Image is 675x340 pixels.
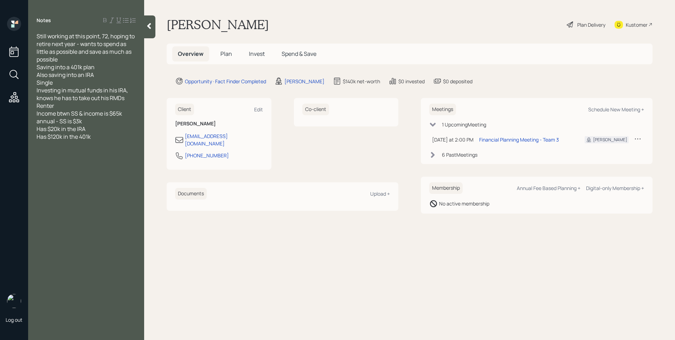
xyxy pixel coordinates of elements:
[282,50,316,58] span: Spend & Save
[178,50,204,58] span: Overview
[302,104,329,115] h6: Co-client
[284,78,324,85] div: [PERSON_NAME]
[343,78,380,85] div: $140k net-worth
[185,152,229,159] div: [PHONE_NUMBER]
[443,78,472,85] div: $0 deposited
[7,294,21,308] img: james-distasi-headshot.png
[442,151,477,158] div: 6 Past Meeting s
[429,104,456,115] h6: Meetings
[398,78,425,85] div: $0 invested
[220,50,232,58] span: Plan
[442,121,486,128] div: 1 Upcoming Meeting
[6,316,22,323] div: Log out
[37,17,51,24] label: Notes
[517,185,580,191] div: Annual Fee Based Planning +
[439,200,489,207] div: No active membership
[479,136,559,143] div: Financial Planning Meeting - Team 3
[370,190,390,197] div: Upload +
[37,32,136,140] span: Still working at this point, 72, hoping to retire next year - wants to spend as little as possibl...
[429,182,463,194] h6: Membership
[577,21,605,28] div: Plan Delivery
[432,136,474,143] div: [DATE] at 2:00 PM
[626,21,648,28] div: Kustomer
[185,78,266,85] div: Opportunity · Fact Finder Completed
[175,104,194,115] h6: Client
[586,185,644,191] div: Digital-only Membership +
[593,137,627,143] div: [PERSON_NAME]
[175,188,207,200] h6: Documents
[175,121,263,127] h6: [PERSON_NAME]
[249,50,265,58] span: Invest
[185,132,263,147] div: [EMAIL_ADDRESS][DOMAIN_NAME]
[167,17,269,32] h1: [PERSON_NAME]
[254,106,263,113] div: Edit
[588,106,644,113] div: Schedule New Meeting +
